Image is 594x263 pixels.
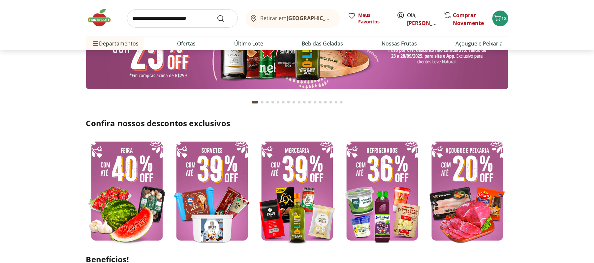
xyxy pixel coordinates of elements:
[281,94,286,110] button: Go to page 6 from fs-carousel
[256,136,338,246] img: mercearia
[318,94,323,110] button: Go to page 13 from fs-carousel
[260,15,333,21] span: Retirar em
[426,136,508,246] img: açougue
[382,40,417,47] a: Nossas Frutas
[492,11,508,26] button: Carrinho
[246,9,340,28] button: Retirar em[GEOGRAPHIC_DATA]/[GEOGRAPHIC_DATA]
[453,12,484,27] a: Comprar Novamente
[86,136,168,246] img: feira
[86,8,119,28] img: Hortifruti
[286,94,291,110] button: Go to page 7 from fs-carousel
[234,40,264,47] a: Último Lote
[302,94,307,110] button: Go to page 10 from fs-carousel
[287,15,398,22] b: [GEOGRAPHIC_DATA]/[GEOGRAPHIC_DATA]
[260,94,265,110] button: Go to page 2 from fs-carousel
[323,94,328,110] button: Go to page 14 from fs-carousel
[270,94,275,110] button: Go to page 4 from fs-carousel
[265,94,270,110] button: Go to page 3 from fs-carousel
[217,15,233,22] button: Submit Search
[339,94,344,110] button: Go to page 17 from fs-carousel
[250,94,260,110] button: Current page from fs-carousel
[341,136,423,246] img: resfriados
[307,94,312,110] button: Go to page 11 from fs-carousel
[177,40,196,47] a: Ofertas
[328,94,333,110] button: Go to page 15 from fs-carousel
[359,12,389,25] span: Meus Favoritos
[291,94,297,110] button: Go to page 8 from fs-carousel
[407,19,450,27] a: [PERSON_NAME]
[86,118,508,129] h2: Confira nossos descontos exclusivos
[297,94,302,110] button: Go to page 9 from fs-carousel
[127,9,238,28] input: search
[456,40,503,47] a: Açougue e Peixaria
[275,94,281,110] button: Go to page 5 from fs-carousel
[407,11,437,27] span: Olá,
[333,94,339,110] button: Go to page 16 from fs-carousel
[91,36,139,51] span: Departamentos
[312,94,318,110] button: Go to page 12 from fs-carousel
[171,136,253,246] img: sorvete
[91,36,99,51] button: Menu
[502,15,507,21] span: 12
[348,12,389,25] a: Meus Favoritos
[302,40,343,47] a: Bebidas Geladas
